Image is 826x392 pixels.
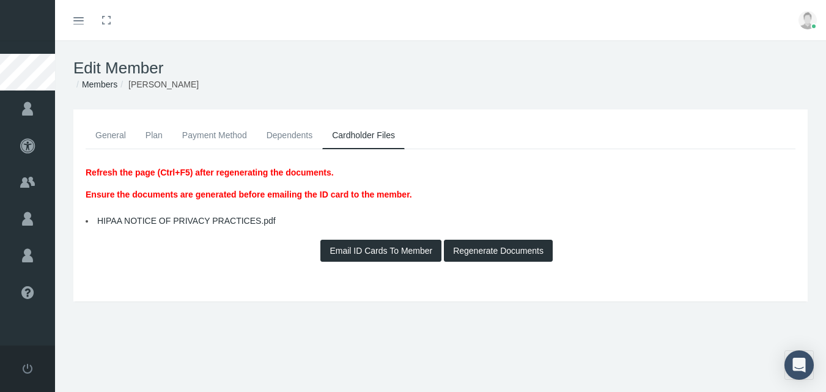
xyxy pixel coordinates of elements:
[322,122,405,149] a: Cardholder Files
[86,122,136,149] a: General
[444,240,553,262] button: Regenerate Documents
[82,80,117,89] a: Members
[86,166,412,179] p: Refresh the page (Ctrl+F5) after regenerating the documents.
[97,216,276,226] a: HIPAA NOTICE OF PRIVACY PRACTICES.pdf
[136,122,172,149] a: Plan
[128,80,199,89] span: [PERSON_NAME]
[86,188,412,201] p: Ensure the documents are generated before emailing the ID card to the member.
[172,122,257,149] a: Payment Method
[320,240,441,262] button: Email ID Cards To Member
[798,11,817,29] img: user-placeholder.jpg
[73,59,808,78] h1: Edit Member
[784,350,814,380] div: Open Intercom Messenger
[257,122,323,149] a: Dependents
